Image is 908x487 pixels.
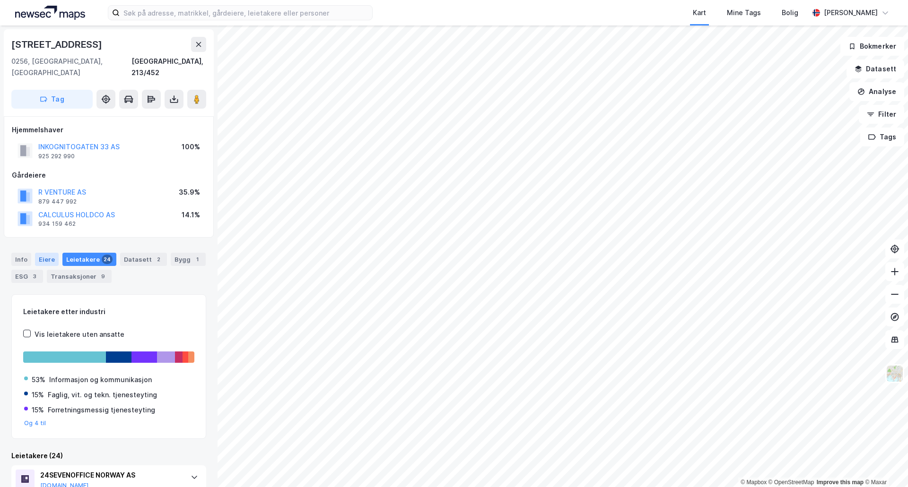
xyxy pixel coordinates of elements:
img: logo.a4113a55bc3d86da70a041830d287a7e.svg [15,6,85,20]
div: 14.1% [182,209,200,221]
div: 1 [192,255,202,264]
div: Bygg [171,253,206,266]
div: Forretningsmessig tjenesteyting [48,404,155,416]
div: 100% [182,141,200,153]
div: 24 [102,255,113,264]
button: Tags [860,128,904,146]
a: OpenStreetMap [768,479,814,486]
div: Informasjon og kommunikasjon [49,374,152,385]
div: Gårdeiere [12,170,206,181]
div: Leietakere etter industri [23,306,194,317]
div: 0256, [GEOGRAPHIC_DATA], [GEOGRAPHIC_DATA] [11,56,131,78]
div: 934 159 462 [38,220,76,228]
div: 24SEVENOFFICE NORWAY AS [40,470,181,481]
button: Analyse [849,82,904,101]
div: Vis leietakere uten ansatte [35,329,124,340]
iframe: Chat Widget [861,442,908,487]
button: Datasett [847,60,904,78]
div: 53% [32,374,45,385]
div: Datasett [120,253,167,266]
div: Faglig, vit. og tekn. tjenesteyting [48,389,157,401]
div: [PERSON_NAME] [824,7,878,18]
div: ESG [11,270,43,283]
div: 35.9% [179,187,200,198]
div: 15% [32,404,44,416]
a: Improve this map [817,479,864,486]
div: Kart [693,7,706,18]
div: Bolig [782,7,798,18]
button: Bokmerker [840,37,904,56]
button: Tag [11,90,93,109]
div: 9 [98,272,108,281]
div: 879 447 992 [38,198,77,205]
div: Kontrollprogram for chat [861,442,908,487]
div: Hjemmelshaver [12,124,206,136]
div: Transaksjoner [47,270,112,283]
div: 2 [154,255,163,264]
div: Info [11,253,31,266]
div: [GEOGRAPHIC_DATA], 213/452 [131,56,206,78]
input: Søk på adresse, matrikkel, gårdeiere, leietakere eller personer [120,6,372,20]
div: Mine Tags [727,7,761,18]
div: 925 292 990 [38,153,75,160]
div: 15% [32,389,44,401]
div: Eiere [35,253,59,266]
button: Filter [859,105,904,124]
div: [STREET_ADDRESS] [11,37,104,52]
div: Leietakere (24) [11,450,206,461]
img: Z [886,365,904,383]
div: 3 [30,272,39,281]
a: Mapbox [741,479,767,486]
button: Og 4 til [24,419,46,427]
div: Leietakere [62,253,116,266]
